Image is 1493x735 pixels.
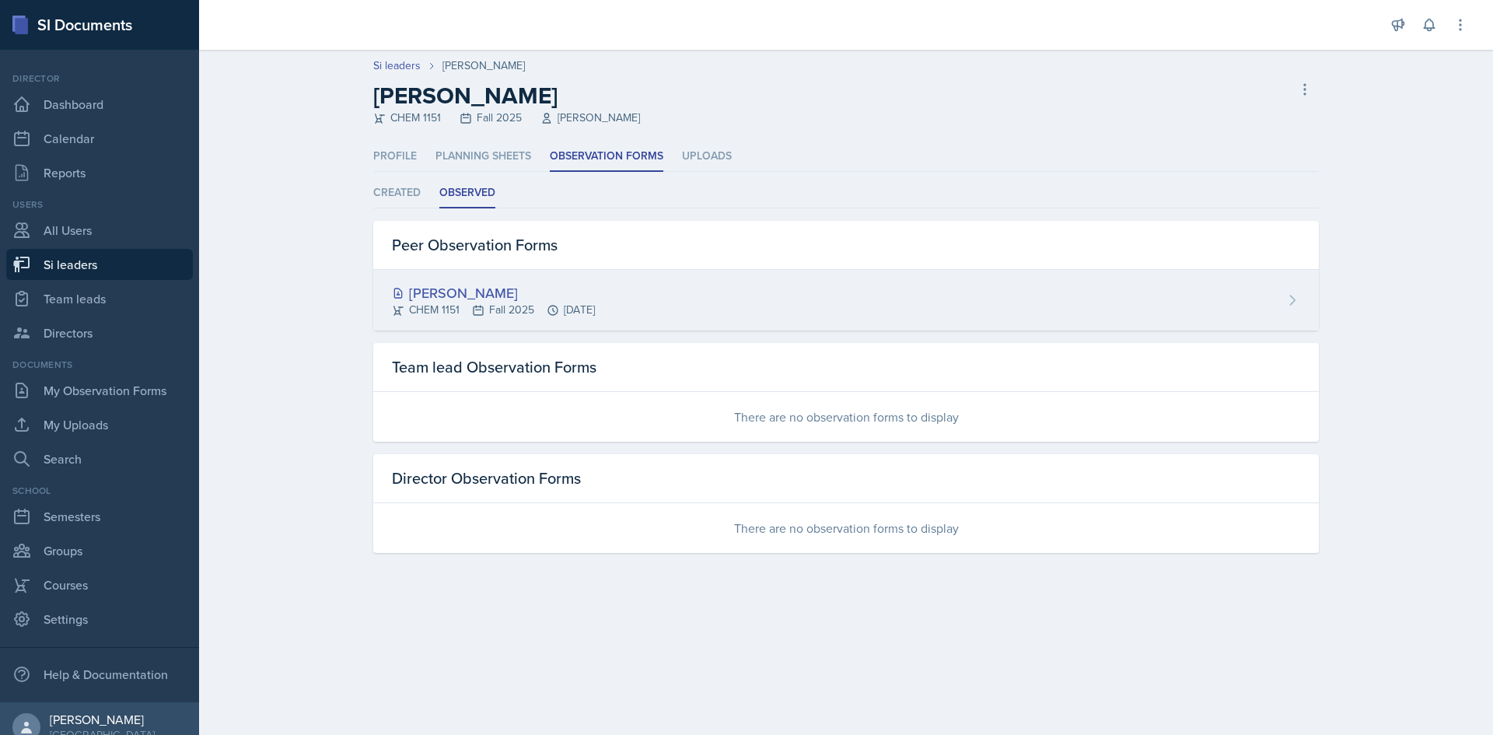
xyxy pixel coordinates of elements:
li: Observed [439,178,495,208]
div: Users [6,198,193,212]
li: Planning Sheets [435,142,531,172]
a: Courses [6,569,193,600]
div: Team lead Observation Forms [373,343,1319,392]
a: [PERSON_NAME] CHEM 1151Fall 2025[DATE] [373,270,1319,331]
div: [PERSON_NAME] [392,282,595,303]
div: School [6,484,193,498]
li: Uploads [682,142,732,172]
li: Profile [373,142,417,172]
div: CHEM 1151 Fall 2025 [PERSON_NAME] [373,110,640,126]
a: All Users [6,215,193,246]
a: Search [6,443,193,474]
div: There are no observation forms to display [373,392,1319,442]
div: There are no observation forms to display [373,503,1319,553]
a: Team leads [6,283,193,314]
a: Calendar [6,123,193,154]
a: Si leaders [6,249,193,280]
a: Directors [6,317,193,348]
div: Director [6,72,193,86]
a: My Uploads [6,409,193,440]
div: CHEM 1151 Fall 2025 [DATE] [392,302,595,318]
li: Created [373,178,421,208]
div: Documents [6,358,193,372]
a: My Observation Forms [6,375,193,406]
h2: [PERSON_NAME] [373,82,640,110]
div: [PERSON_NAME] [50,712,155,727]
div: [PERSON_NAME] [442,58,525,74]
a: Semesters [6,501,193,532]
a: Reports [6,157,193,188]
li: Observation Forms [550,142,663,172]
div: Director Observation Forms [373,454,1319,503]
a: Groups [6,535,193,566]
div: Help & Documentation [6,659,193,690]
a: Dashboard [6,89,193,120]
a: Settings [6,604,193,635]
div: Peer Observation Forms [373,221,1319,270]
a: Si leaders [373,58,421,74]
